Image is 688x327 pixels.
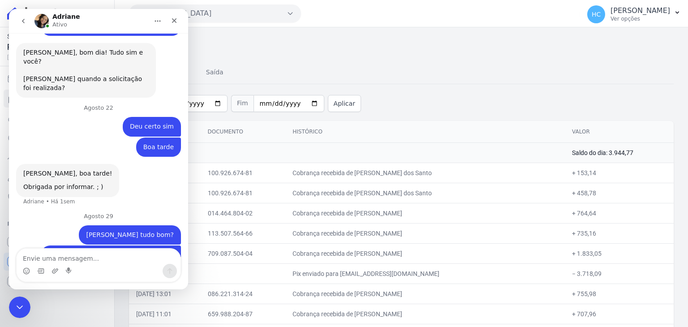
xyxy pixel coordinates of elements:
[77,222,165,231] div: [PERSON_NAME] tudo bom?
[285,121,565,143] th: Histórico
[7,34,172,96] div: Adriane diz…
[7,34,147,89] div: [PERSON_NAME], bom dia! Tudo sim e você?[PERSON_NAME] quando a solicitação foi realizada?
[611,15,670,22] p: Ver opções
[7,237,172,284] div: Henrique diz…
[580,2,688,27] button: HC [PERSON_NAME] Ver opções
[7,53,96,61] span: [DATE] 16:03
[7,155,110,188] div: [PERSON_NAME], boa tarde!Obrigada por informar. ; )Adriane • Há 1sem
[201,203,286,223] td: 014.464.804-02
[285,263,565,284] td: Pix enviado para [EMAIL_ADDRESS][DOMAIN_NAME]
[565,243,674,263] td: + 1.833,05
[4,90,111,108] a: Extrato
[4,70,111,88] a: Cobranças
[129,284,201,304] td: [DATE] 13:01
[231,95,254,112] span: Fim
[32,237,172,274] div: Eu fiz uma solicitação de transferência agora a tarde, consegues ver se o financeiro já realizou?
[285,223,565,243] td: Cobrança recebida de [PERSON_NAME]
[201,284,286,304] td: 086.221.314-24
[7,108,172,129] div: Henrique diz…
[565,304,674,324] td: + 707,96
[4,188,111,206] a: Negativação
[4,168,111,186] a: Clientes
[43,258,50,266] button: Carregar anexo
[285,183,565,203] td: Cobrança recebida de [PERSON_NAME] dos Santo
[14,190,66,195] div: Adriane • Há 1sem
[4,129,111,147] a: Pagamentos
[285,284,565,304] td: Cobrança recebida de [PERSON_NAME]
[611,6,670,15] p: [PERSON_NAME]
[129,304,201,324] td: [DATE] 11:01
[285,243,565,263] td: Cobrança recebida de [PERSON_NAME]
[70,216,172,236] div: [PERSON_NAME] tudo bom?
[157,4,173,20] div: Fechar
[4,149,111,167] a: Troca de Arquivos
[592,11,601,17] span: HC
[129,142,565,163] td: [DATE]
[565,163,674,183] td: + 153,14
[7,129,172,155] div: Henrique diz…
[7,204,172,216] div: Agosto 29
[565,203,674,223] td: + 764,64
[8,240,172,255] textarea: Envie uma mensagem...
[9,9,188,289] iframe: Intercom live chat
[14,174,103,183] div: Obrigada por informar. ; )
[9,297,30,318] iframe: Intercom live chat
[201,163,286,183] td: 100.926.674-81
[7,219,107,229] div: Plataformas
[127,129,172,148] div: Boa tarde
[201,304,286,324] td: 659.988.204-87
[14,160,103,169] div: [PERSON_NAME], boa tarde!
[201,223,286,243] td: 113.507.564-66
[565,263,674,284] td: − 3.718,09
[204,61,225,85] a: Saída
[565,223,674,243] td: + 735,16
[7,96,172,108] div: Agosto 22
[140,4,157,21] button: Início
[285,163,565,183] td: Cobrança recebida de [PERSON_NAME] dos Santo
[114,108,172,128] div: Deu certo sim
[121,113,165,122] div: Deu certo sim
[565,284,674,304] td: + 755,98
[201,183,286,203] td: 100.926.674-81
[4,109,111,127] a: Nova transferência
[7,216,172,237] div: Henrique diz…
[201,121,286,143] th: Documento
[4,233,111,251] a: Recebíveis
[7,70,107,290] nav: Sidebar
[14,39,140,83] div: [PERSON_NAME], bom dia! Tudo sim e você? [PERSON_NAME] quando a solicitação foi realizada?
[129,34,674,55] h2: Extrato
[43,11,58,20] p: Ativo
[57,258,64,266] button: Start recording
[565,142,674,163] td: Saldo do dia: 3.944,77
[134,134,165,143] div: Boa tarde
[4,253,111,271] a: Conta Hent Novidade
[565,183,674,203] td: + 458,78
[565,121,674,143] th: Valor
[7,155,172,204] div: Adriane diz…
[7,32,96,41] span: Saldo atual
[328,95,361,112] button: Aplicar
[154,255,168,269] button: Enviar mensagem…
[7,41,96,53] span: R$ 3.944,77
[285,304,565,324] td: Cobrança recebida de [PERSON_NAME]
[28,258,35,266] button: Seletor de Gif
[285,203,565,223] td: Cobrança recebida de [PERSON_NAME]
[129,4,301,22] button: [GEOGRAPHIC_DATA]
[14,258,21,266] button: Seletor de emoji
[201,243,286,263] td: 709.087.504-04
